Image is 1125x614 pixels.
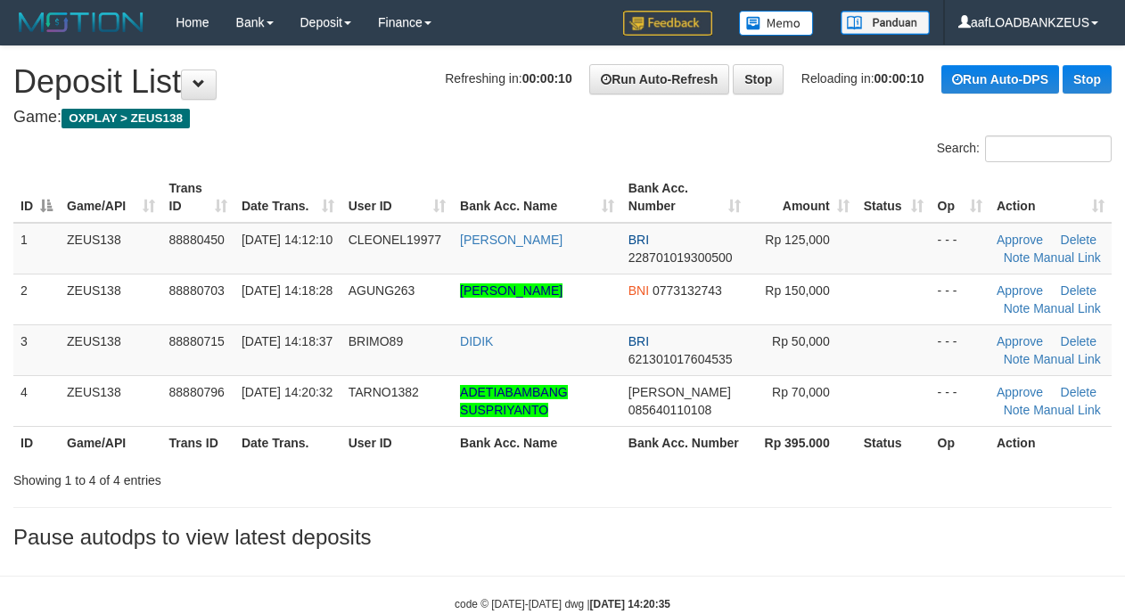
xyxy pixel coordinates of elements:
td: 4 [13,375,60,426]
th: Bank Acc. Number [621,426,748,459]
span: BRI [628,334,649,348]
span: Copy 228701019300500 to clipboard [628,250,733,265]
td: ZEUS138 [60,375,162,426]
span: OXPLAY > ZEUS138 [62,109,190,128]
a: Delete [1061,233,1096,247]
th: Action: activate to sort column ascending [990,172,1112,223]
img: Feedback.jpg [623,11,712,36]
th: Bank Acc. Name: activate to sort column ascending [453,172,621,223]
span: 88880450 [169,233,225,247]
img: MOTION_logo.png [13,9,149,36]
span: Copy 085640110108 to clipboard [628,403,711,417]
a: Note [1004,301,1031,315]
th: Game/API [60,426,162,459]
span: Refreshing in: [445,71,571,86]
a: Approve [997,233,1043,247]
td: - - - [931,324,990,375]
th: Status [857,426,931,459]
h1: Deposit List [13,64,1112,100]
td: 2 [13,274,60,324]
span: AGUNG263 [349,283,415,298]
span: Rp 150,000 [765,283,829,298]
a: Run Auto-Refresh [589,64,729,94]
span: CLEONEL19977 [349,233,441,247]
th: Date Trans.: activate to sort column ascending [234,172,341,223]
td: - - - [931,274,990,324]
a: Delete [1061,385,1096,399]
a: Manual Link [1033,301,1101,315]
th: Trans ID: activate to sort column ascending [162,172,234,223]
img: panduan.png [841,11,930,35]
span: [DATE] 14:18:37 [242,334,333,348]
small: code © [DATE]-[DATE] dwg | [455,598,670,610]
td: ZEUS138 [60,223,162,274]
a: Stop [733,64,784,94]
div: Showing 1 to 4 of 4 entries [13,464,456,489]
span: TARNO1382 [349,385,419,399]
th: ID: activate to sort column descending [13,172,60,223]
span: BRI [628,233,649,247]
h3: Pause autodps to view latest deposits [13,526,1112,549]
a: DIDIK [460,334,493,348]
span: Rp 50,000 [772,334,830,348]
th: Game/API: activate to sort column ascending [60,172,162,223]
span: 88880715 [169,334,225,348]
th: Action [990,426,1112,459]
a: Note [1004,352,1031,366]
td: - - - [931,375,990,426]
td: 1 [13,223,60,274]
a: Approve [997,334,1043,348]
span: Rp 70,000 [772,385,830,399]
span: Reloading in: [801,71,924,86]
a: Approve [997,283,1043,298]
th: Op: activate to sort column ascending [931,172,990,223]
a: [PERSON_NAME] [460,233,562,247]
td: ZEUS138 [60,324,162,375]
th: ID [13,426,60,459]
img: Button%20Memo.svg [739,11,814,36]
a: Manual Link [1033,352,1101,366]
span: BNI [628,283,649,298]
a: ADETIABAMBANG SUSPRIYANTO [460,385,568,417]
a: Stop [1063,65,1112,94]
span: Copy 0773132743 to clipboard [653,283,722,298]
a: Delete [1061,334,1096,348]
th: Bank Acc. Name [453,426,621,459]
span: 88880796 [169,385,225,399]
span: [DATE] 14:18:28 [242,283,333,298]
a: Approve [997,385,1043,399]
span: Copy 621301017604535 to clipboard [628,352,733,366]
th: Op [931,426,990,459]
th: Trans ID [162,426,234,459]
strong: 00:00:10 [875,71,924,86]
th: Bank Acc. Number: activate to sort column ascending [621,172,748,223]
th: User ID [341,426,453,459]
a: Run Auto-DPS [941,65,1059,94]
strong: [DATE] 14:20:35 [590,598,670,610]
input: Search: [985,135,1112,162]
label: Search: [937,135,1112,162]
th: User ID: activate to sort column ascending [341,172,453,223]
th: Amount: activate to sort column ascending [748,172,857,223]
strong: 00:00:10 [522,71,572,86]
th: Rp 395.000 [748,426,857,459]
td: - - - [931,223,990,274]
span: [DATE] 14:12:10 [242,233,333,247]
span: [PERSON_NAME] [628,385,731,399]
th: Status: activate to sort column ascending [857,172,931,223]
a: Note [1004,403,1031,417]
a: Note [1004,250,1031,265]
a: Delete [1061,283,1096,298]
span: BRIMO89 [349,334,403,348]
span: 88880703 [169,283,225,298]
a: [PERSON_NAME] [460,283,562,298]
h4: Game: [13,109,1112,127]
a: Manual Link [1033,250,1101,265]
th: Date Trans. [234,426,341,459]
td: ZEUS138 [60,274,162,324]
span: [DATE] 14:20:32 [242,385,333,399]
span: Rp 125,000 [765,233,829,247]
a: Manual Link [1033,403,1101,417]
td: 3 [13,324,60,375]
